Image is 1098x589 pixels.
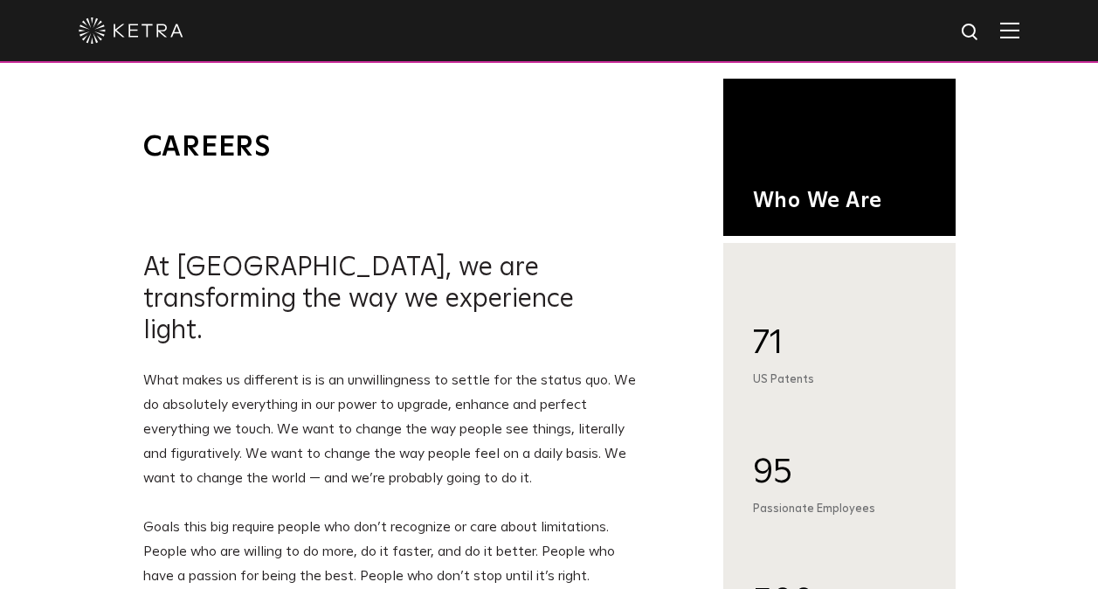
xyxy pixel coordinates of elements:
[753,189,927,214] h1: Who We Are
[753,322,927,364] div: 71
[960,22,982,44] img: search icon
[143,246,639,346] h2: At [GEOGRAPHIC_DATA], we are transforming the way we experience light.
[1000,22,1019,38] img: Hamburger%20Nav.svg
[143,515,639,588] p: Goals this big require people who don’t recognize or care about limitations. People who are willi...
[753,502,927,516] div: Passionate Employees
[143,131,639,165] h1: Careers
[143,368,639,490] p: What makes us different is is an unwillingness to settle for the status quo. We do absolutely eve...
[79,17,183,44] img: ketra-logo-2019-white
[753,373,927,387] div: US Patents
[753,451,927,493] div: 95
